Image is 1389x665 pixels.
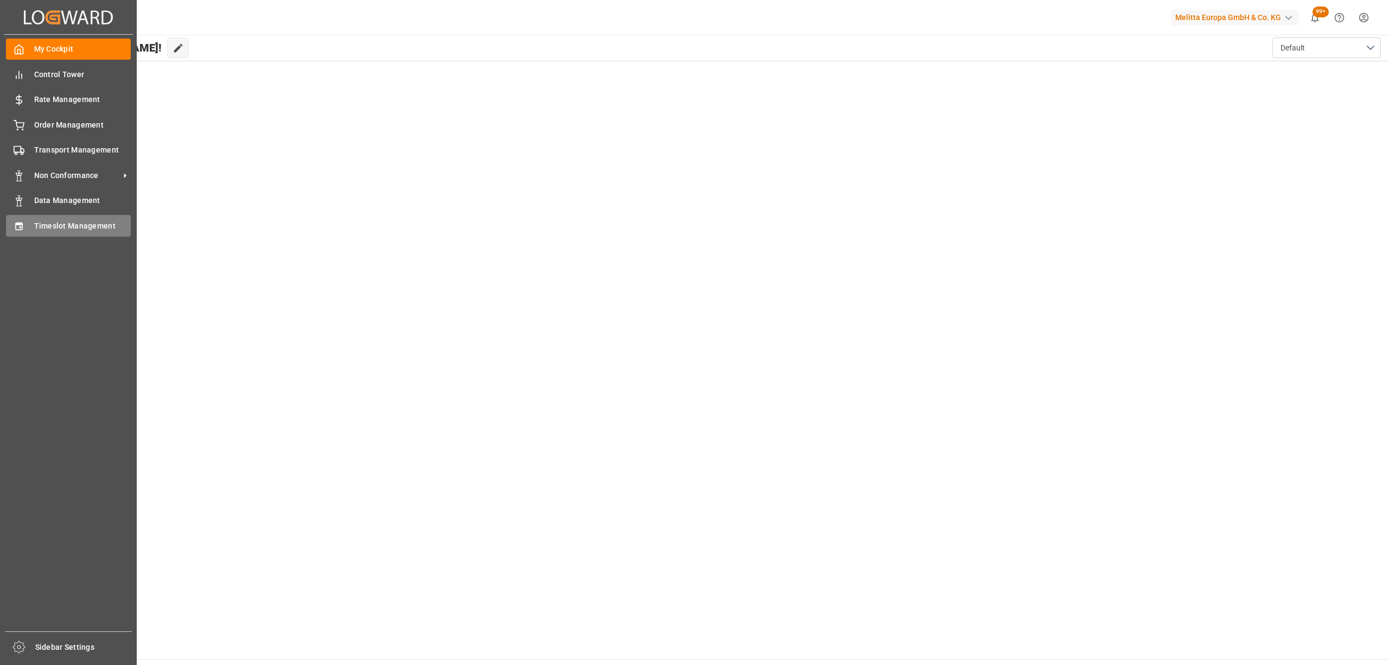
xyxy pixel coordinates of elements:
[34,144,131,156] span: Transport Management
[6,39,131,60] a: My Cockpit
[34,43,131,55] span: My Cockpit
[1171,7,1303,28] button: Melitta Europa GmbH & Co. KG
[34,69,131,80] span: Control Tower
[35,642,132,653] span: Sidebar Settings
[6,140,131,161] a: Transport Management
[1303,5,1327,30] button: show 100 new notifications
[6,64,131,85] a: Control Tower
[6,215,131,236] a: Timeslot Management
[34,220,131,232] span: Timeslot Management
[6,89,131,110] a: Rate Management
[1272,37,1381,58] button: open menu
[1280,42,1305,54] span: Default
[34,94,131,105] span: Rate Management
[34,119,131,131] span: Order Management
[6,190,131,211] a: Data Management
[1327,5,1352,30] button: Help Center
[1312,7,1329,17] span: 99+
[34,195,131,206] span: Data Management
[34,170,120,181] span: Non Conformance
[1171,10,1298,26] div: Melitta Europa GmbH & Co. KG
[6,114,131,135] a: Order Management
